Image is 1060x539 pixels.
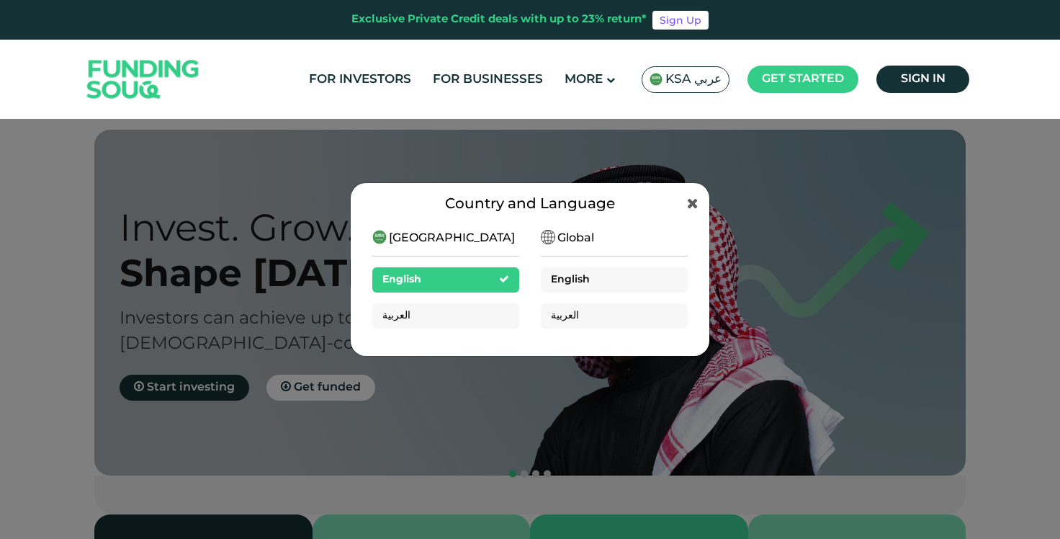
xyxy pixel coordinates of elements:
a: Sign in [876,66,969,93]
a: Sign Up [652,11,709,30]
a: For Businesses [429,68,547,92]
div: Exclusive Private Credit deals with up to 23% return* [351,12,647,28]
a: For Investors [305,68,415,92]
span: العربية [551,311,579,321]
span: KSA عربي [665,71,722,88]
img: SA Flag [372,230,387,244]
span: Global [557,230,594,247]
img: Logo [73,43,214,116]
span: English [382,275,421,285]
span: English [551,275,590,285]
span: [GEOGRAPHIC_DATA] [389,230,515,247]
span: More [565,73,603,86]
span: العربية [382,311,410,321]
img: SA Flag [541,230,555,244]
span: Sign in [901,73,946,84]
div: Country and Language [372,194,688,215]
img: SA Flag [650,73,662,86]
span: Get started [762,73,844,84]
